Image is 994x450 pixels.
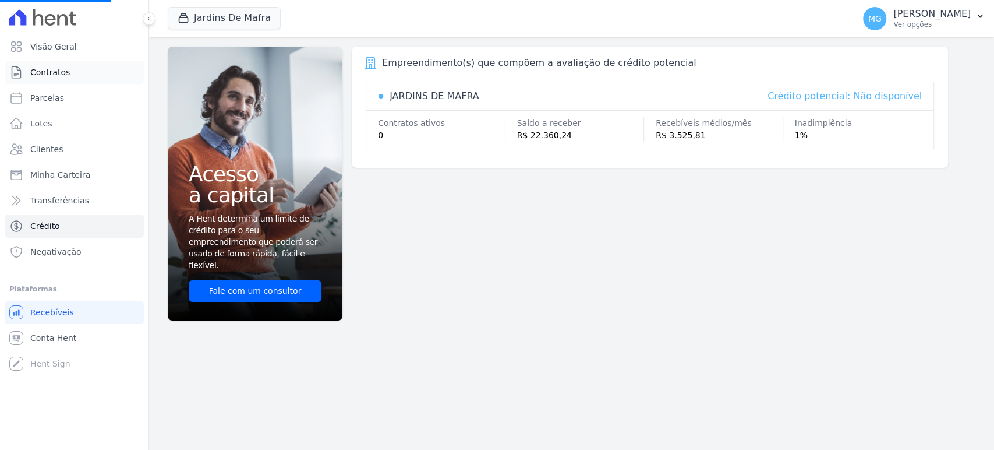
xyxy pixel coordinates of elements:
[517,117,644,129] div: Saldo a receber
[656,129,783,142] div: R$ 3.525,81
[893,8,971,20] p: [PERSON_NAME]
[30,332,76,344] span: Conta Hent
[795,129,922,142] div: 1%
[30,41,77,52] span: Visão Geral
[5,35,144,58] a: Visão Geral
[189,280,321,302] a: Fale com um consultor
[5,112,144,135] a: Lotes
[893,20,971,29] p: Ver opções
[168,7,281,29] button: Jardins De Mafra
[854,2,994,35] button: MG [PERSON_NAME] Ver opções
[30,307,74,318] span: Recebíveis
[30,195,89,206] span: Transferências
[5,215,144,238] a: Crédito
[378,117,505,129] div: Contratos ativos
[767,89,922,103] div: Crédito potencial: Não disponível
[656,117,783,129] div: Recebíveis médios/mês
[795,117,922,129] div: Inadimplência
[189,185,321,206] span: a capital
[5,240,144,263] a: Negativação
[189,213,319,271] span: A Hent determina um limite de crédito para o seu empreendimento que poderá ser usado de forma ráp...
[5,61,144,84] a: Contratos
[390,89,479,103] div: JARDINS DE MAFRA
[5,163,144,187] a: Minha Carteira
[30,220,60,232] span: Crédito
[868,15,882,23] span: MG
[30,143,63,155] span: Clientes
[9,282,139,296] div: Plataformas
[189,164,321,185] span: Acesso
[30,66,70,78] span: Contratos
[30,169,90,181] span: Minha Carteira
[30,118,52,129] span: Lotes
[382,56,696,70] div: Empreendimento(s) que compõem a avaliação de crédito potencial
[517,129,644,142] div: R$ 22.360,24
[30,246,82,258] span: Negativação
[5,301,144,324] a: Recebíveis
[5,326,144,350] a: Conta Hent
[5,86,144,110] a: Parcelas
[30,92,64,104] span: Parcelas
[378,129,505,142] div: 0
[5,189,144,212] a: Transferências
[5,138,144,161] a: Clientes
